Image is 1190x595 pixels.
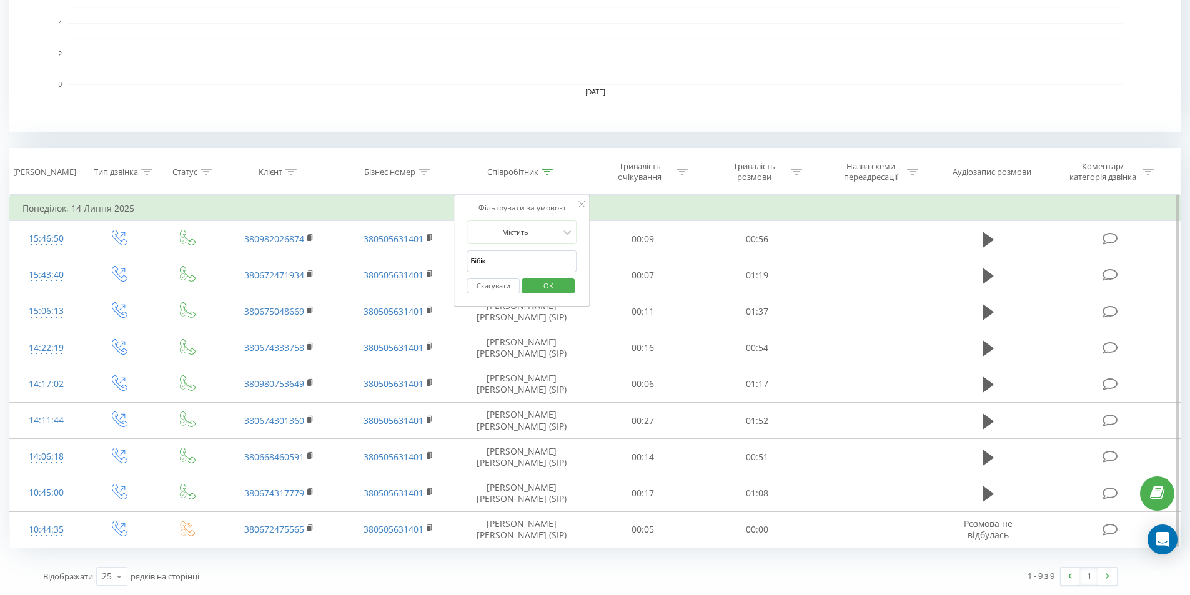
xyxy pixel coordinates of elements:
[244,451,304,463] a: 380668460591
[244,342,304,353] a: 380674333758
[244,523,304,535] a: 380672475565
[700,330,815,366] td: 00:54
[586,257,700,293] td: 00:07
[1066,161,1139,182] div: Коментар/категорія дзвінка
[10,196,1181,221] td: Понеділок, 14 Липня 2025
[244,378,304,390] a: 380980753649
[364,233,424,245] a: 380505631401
[244,233,304,245] a: 380982026874
[522,278,575,294] button: OK
[1079,568,1098,585] a: 1
[259,167,282,177] div: Клієнт
[586,475,700,511] td: 00:17
[953,167,1031,177] div: Аудіозапис розмови
[586,221,700,257] td: 00:09
[458,403,586,439] td: [PERSON_NAME] [PERSON_NAME] (SIP)
[586,439,700,475] td: 00:14
[244,305,304,317] a: 380675048669
[458,439,586,475] td: [PERSON_NAME] [PERSON_NAME] (SIP)
[700,366,815,402] td: 01:17
[364,167,415,177] div: Бізнес номер
[487,167,538,177] div: Співробітник
[22,263,71,287] div: 15:43:40
[467,202,577,214] div: Фільтрувати за умовою
[458,293,586,330] td: [PERSON_NAME] [PERSON_NAME] (SIP)
[364,342,424,353] a: 380505631401
[1028,569,1054,582] div: 1 - 9 з 9
[22,408,71,433] div: 14:11:44
[102,570,112,583] div: 25
[586,511,700,548] td: 00:05
[467,278,520,294] button: Скасувати
[607,161,673,182] div: Тривалість очікування
[700,293,815,330] td: 01:37
[837,161,904,182] div: Назва схеми переадресації
[43,571,93,582] span: Відображати
[531,276,566,295] span: OK
[244,415,304,426] a: 380674301360
[586,403,700,439] td: 00:27
[458,330,586,366] td: [PERSON_NAME] [PERSON_NAME] (SIP)
[131,571,199,582] span: рядків на сторінці
[364,523,424,535] a: 380505631401
[364,269,424,281] a: 380505631401
[22,299,71,323] div: 15:06:13
[22,372,71,396] div: 14:17:02
[700,439,815,475] td: 00:51
[58,20,62,27] text: 4
[58,81,62,88] text: 0
[22,481,71,505] div: 10:45:00
[172,167,197,177] div: Статус
[244,269,304,281] a: 380672471934
[586,330,700,366] td: 00:16
[586,366,700,402] td: 00:06
[364,415,424,426] a: 380505631401
[22,336,71,360] div: 14:22:19
[700,221,815,257] td: 00:56
[22,445,71,469] div: 14:06:18
[364,378,424,390] a: 380505631401
[467,250,577,272] input: Введіть значення
[22,518,71,542] div: 10:44:35
[700,511,815,548] td: 00:00
[458,475,586,511] td: [PERSON_NAME] [PERSON_NAME] (SIP)
[94,167,138,177] div: Тип дзвінка
[700,475,815,511] td: 01:08
[13,167,76,177] div: [PERSON_NAME]
[586,293,700,330] td: 00:11
[244,487,304,499] a: 380674317779
[721,161,788,182] div: Тривалість розмови
[364,305,424,317] a: 380505631401
[458,511,586,548] td: [PERSON_NAME] [PERSON_NAME] (SIP)
[700,257,815,293] td: 01:19
[585,89,605,96] text: [DATE]
[458,366,586,402] td: [PERSON_NAME] [PERSON_NAME] (SIP)
[364,451,424,463] a: 380505631401
[964,518,1013,541] span: Розмова не відбулась
[22,227,71,251] div: 15:46:50
[364,487,424,499] a: 380505631401
[1148,524,1178,554] div: Open Intercom Messenger
[700,403,815,439] td: 01:52
[58,51,62,57] text: 2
